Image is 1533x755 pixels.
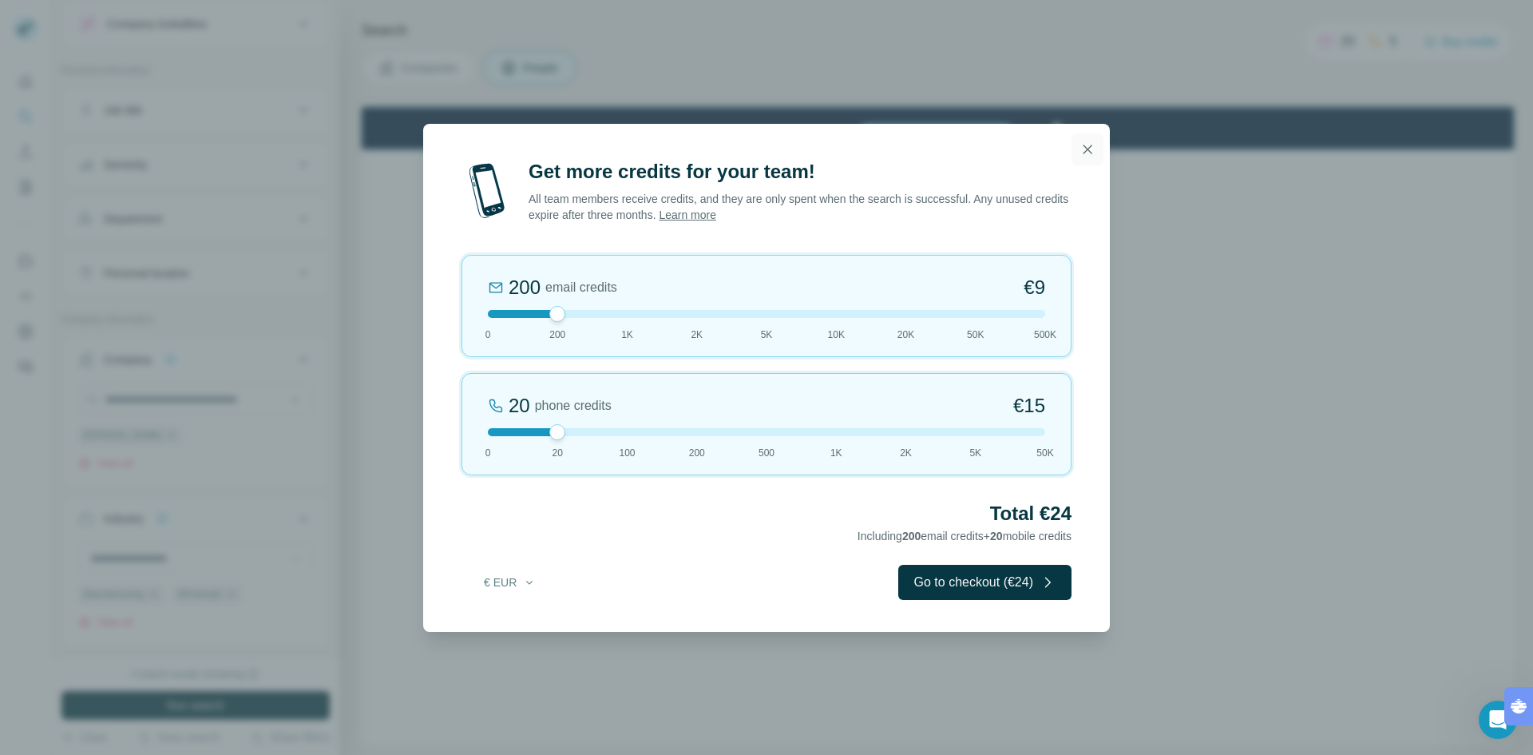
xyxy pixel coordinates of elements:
span: 50K [1036,446,1053,460]
span: €15 [1013,393,1045,419]
p: All team members receive credits, and they are only spent when the search is successful. Any unus... [529,191,1072,223]
span: 50K [967,328,984,342]
span: 5K [969,446,981,460]
span: 100 [619,446,635,460]
span: 500 [759,446,774,460]
span: 1K [830,446,842,460]
span: 200 [689,446,705,460]
span: phone credits [535,396,612,415]
span: 500K [1034,328,1056,342]
button: € EUR [473,568,547,597]
span: Including email credits + mobile credits [858,530,1072,542]
iframe: Intercom live chat [1479,701,1517,739]
span: 20 [990,530,1003,542]
div: 20 [509,393,530,419]
span: 0 [485,446,491,460]
div: 200 [509,275,541,300]
span: 2K [691,328,703,342]
a: Learn more [659,209,716,221]
span: 20K [897,328,914,342]
span: 1K [621,328,633,342]
span: 2K [900,446,912,460]
div: Upgrade plan for full access to Surfe [461,3,687,38]
img: mobile-phone [461,159,513,223]
h2: Total €24 [461,501,1072,527]
span: 0 [485,328,491,342]
span: 5K [761,328,773,342]
span: 200 [902,530,921,542]
button: Go to checkout (€24) [898,565,1072,600]
span: 20 [553,446,563,460]
span: 10K [828,328,845,342]
span: email credits [545,278,617,297]
span: 200 [549,328,565,342]
span: €9 [1024,275,1045,300]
